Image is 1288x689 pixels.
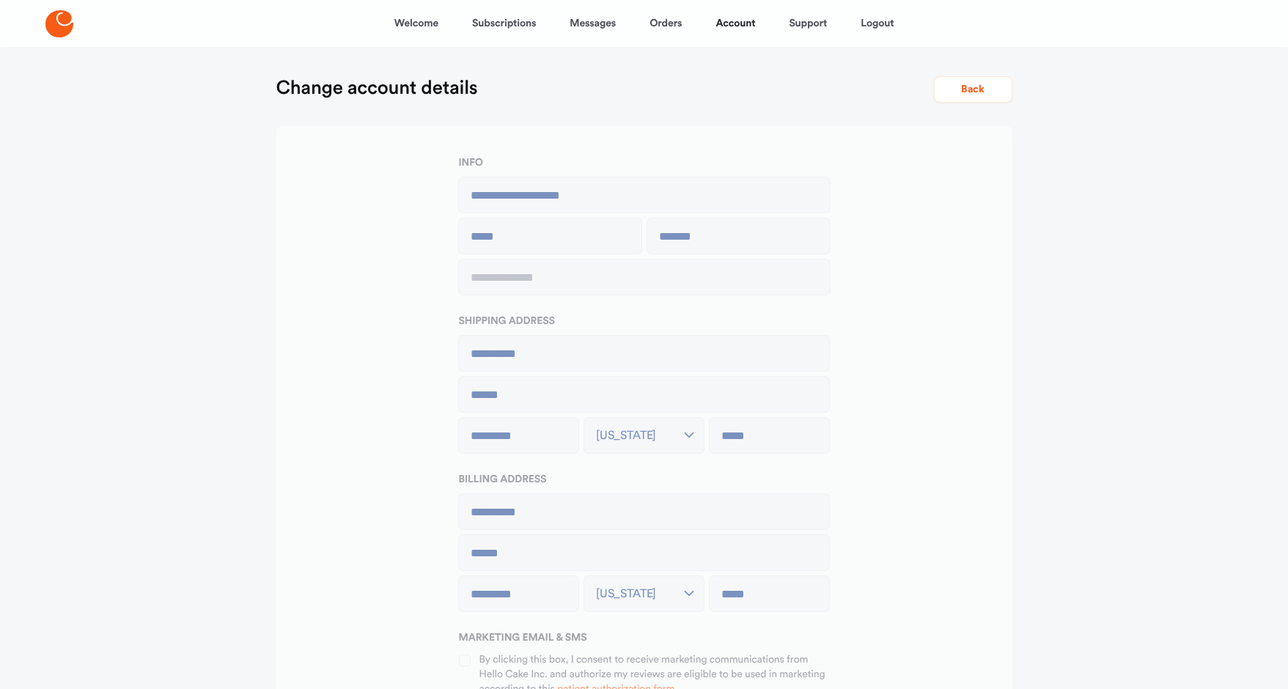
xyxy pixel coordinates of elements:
[394,6,438,41] a: Welcome
[459,630,830,645] h2: Marketing Email & SMS
[934,76,1012,103] button: Back
[649,6,682,41] a: Orders
[715,6,755,41] a: Account
[570,6,616,41] a: Messages
[459,155,830,170] h2: Info
[459,472,830,487] h2: Billing address
[459,314,830,328] h2: Shipping address
[861,6,894,41] a: Logout
[472,6,536,41] a: Subscriptions
[276,76,478,100] h1: Change account details
[789,6,827,41] a: Support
